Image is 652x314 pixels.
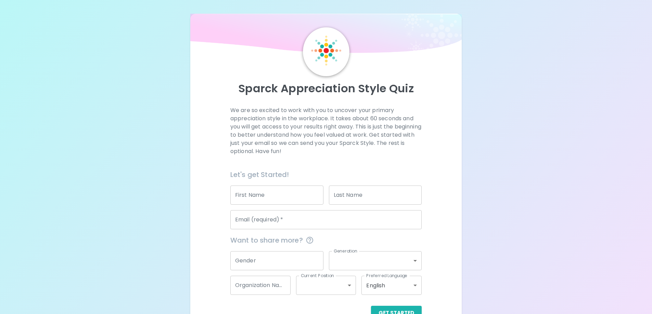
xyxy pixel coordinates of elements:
[301,273,334,278] label: Current Position
[306,236,314,244] svg: This information is completely confidential and only used for aggregated appreciation studies at ...
[230,235,422,246] span: Want to share more?
[230,106,422,155] p: We are so excited to work with you to uncover your primary appreciation style in the workplace. I...
[230,169,422,180] h6: Let's get Started!
[311,36,341,66] img: Sparck Logo
[361,276,422,295] div: English
[366,273,407,278] label: Preferred Language
[199,82,454,95] p: Sparck Appreciation Style Quiz
[334,248,357,254] label: Generation
[190,14,462,56] img: wave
